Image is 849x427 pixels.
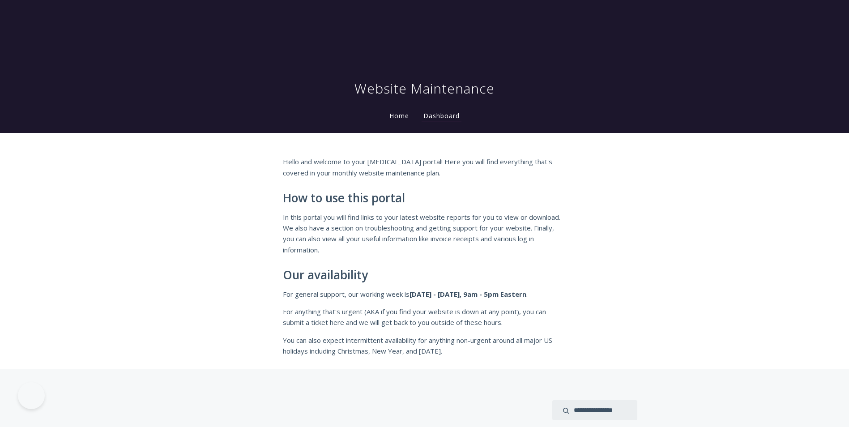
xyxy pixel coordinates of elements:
p: You can also expect intermittent availability for anything non-urgent around all major US holiday... [283,335,567,357]
input: search input [552,400,637,420]
h2: How to use this portal [283,192,567,205]
iframe: Toggle Customer Support [18,382,45,409]
h1: Website Maintenance [354,80,495,98]
strong: [DATE] - [DATE], 9am - 5pm Eastern [410,290,526,299]
h2: Our availability [283,269,567,282]
a: Dashboard [422,111,461,121]
a: Home [388,111,411,120]
p: In this portal you will find links to your latest website reports for you to view or download. We... [283,212,567,256]
p: Hello and welcome to your [MEDICAL_DATA] portal! Here you will find everything that's covered in ... [283,156,567,178]
p: For general support, our working week is . [283,289,567,299]
p: For anything that's urgent (AKA if you find your website is down at any point), you can submit a ... [283,306,567,328]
